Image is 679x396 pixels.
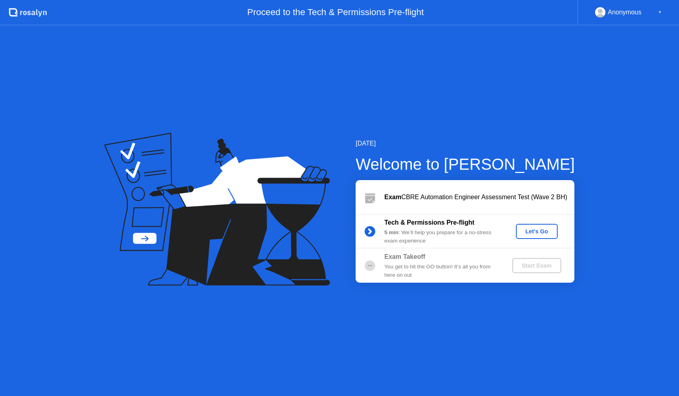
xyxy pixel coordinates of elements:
div: Welcome to [PERSON_NAME] [356,152,575,176]
div: You get to hit the GO button! It’s all you from here on out [384,263,499,279]
div: : We’ll help you prepare for a no-stress exam experience [384,229,499,245]
div: ▼ [658,7,662,17]
button: Let's Go [516,224,558,239]
b: Tech & Permissions Pre-flight [384,219,474,226]
div: [DATE] [356,139,575,148]
b: 5 min [384,229,399,235]
b: Exam [384,194,401,200]
button: Start Exam [512,258,561,273]
div: Anonymous [608,7,642,17]
b: Exam Takeoff [384,253,425,260]
div: CBRE Automation Engineer Assessment Test (Wave 2 BH) [384,192,574,202]
div: Let's Go [519,228,554,235]
div: Start Exam [516,262,558,269]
